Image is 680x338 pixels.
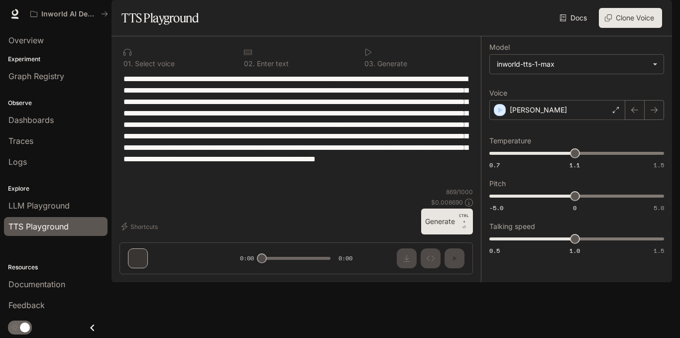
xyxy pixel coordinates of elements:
[489,180,506,187] p: Pitch
[510,105,567,115] p: [PERSON_NAME]
[26,4,113,24] button: All workspaces
[654,161,664,169] span: 1.5
[375,60,407,67] p: Generate
[255,60,289,67] p: Enter text
[459,213,469,230] p: ⏎
[497,59,648,69] div: inworld-tts-1-max
[421,209,473,234] button: GenerateCTRL +⏎
[573,204,576,212] span: 0
[123,60,133,67] p: 0 1 .
[489,246,500,255] span: 0.5
[654,246,664,255] span: 1.5
[599,8,662,28] button: Clone Voice
[489,161,500,169] span: 0.7
[569,246,580,255] span: 1.0
[41,10,97,18] p: Inworld AI Demos
[489,204,503,212] span: -5.0
[133,60,175,67] p: Select voice
[119,219,162,234] button: Shortcuts
[489,44,510,51] p: Model
[569,161,580,169] span: 1.1
[489,90,507,97] p: Voice
[490,55,664,74] div: inworld-tts-1-max
[489,137,531,144] p: Temperature
[558,8,591,28] a: Docs
[244,60,255,67] p: 0 2 .
[364,60,375,67] p: 0 3 .
[654,204,664,212] span: 5.0
[121,8,199,28] h1: TTS Playground
[489,223,535,230] p: Talking speed
[459,213,469,225] p: CTRL +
